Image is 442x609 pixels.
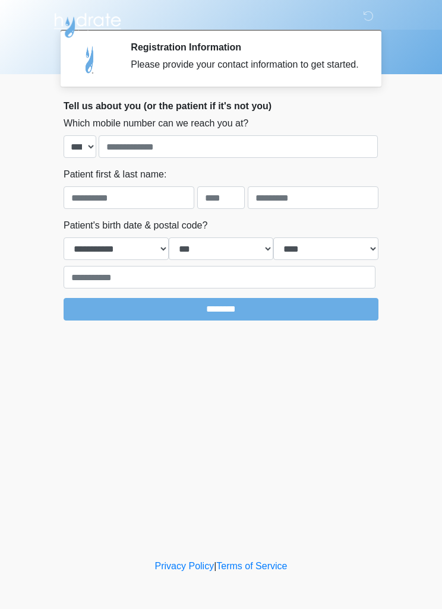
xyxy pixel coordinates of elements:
label: Patient's birth date & postal code? [64,218,207,233]
label: Patient first & last name: [64,167,166,182]
img: Hydrate IV Bar - Scottsdale Logo [52,9,123,39]
img: Agent Avatar [72,42,108,77]
label: Which mobile number can we reach you at? [64,116,248,131]
a: | [214,561,216,571]
a: Terms of Service [216,561,287,571]
div: Please provide your contact information to get started. [131,58,361,72]
a: Privacy Policy [155,561,214,571]
h2: Tell us about you (or the patient if it's not you) [64,100,378,112]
